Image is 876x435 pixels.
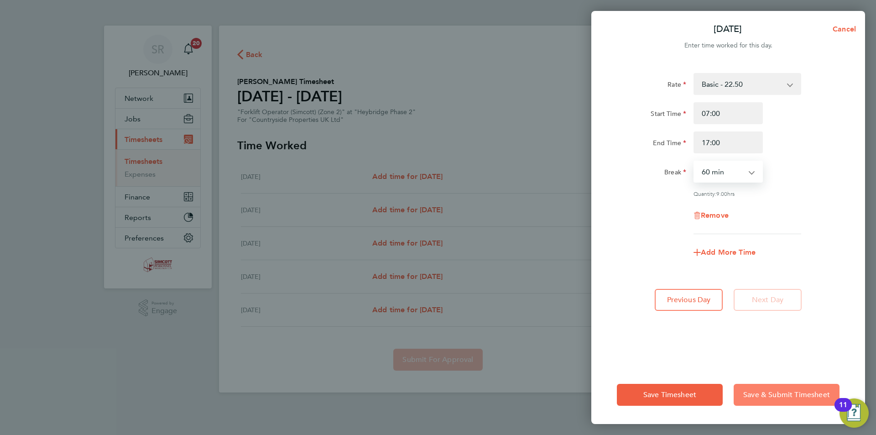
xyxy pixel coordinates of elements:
[591,40,865,51] div: Enter time worked for this day.
[655,289,723,311] button: Previous Day
[701,211,729,220] span: Remove
[743,390,830,399] span: Save & Submit Timesheet
[667,295,711,304] span: Previous Day
[818,20,865,38] button: Cancel
[734,384,839,406] button: Save & Submit Timesheet
[617,384,723,406] button: Save Timesheet
[693,190,801,197] div: Quantity: hrs
[716,190,727,197] span: 9.00
[643,390,696,399] span: Save Timesheet
[693,131,763,153] input: E.g. 18:00
[839,405,847,417] div: 11
[651,110,686,121] label: Start Time
[693,212,729,219] button: Remove
[653,139,686,150] label: End Time
[664,168,686,179] label: Break
[830,25,856,33] span: Cancel
[667,80,686,91] label: Rate
[693,249,756,256] button: Add More Time
[693,102,763,124] input: E.g. 08:00
[701,248,756,257] span: Add More Time
[714,23,742,36] p: [DATE]
[839,398,869,428] button: Open Resource Center, 11 new notifications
